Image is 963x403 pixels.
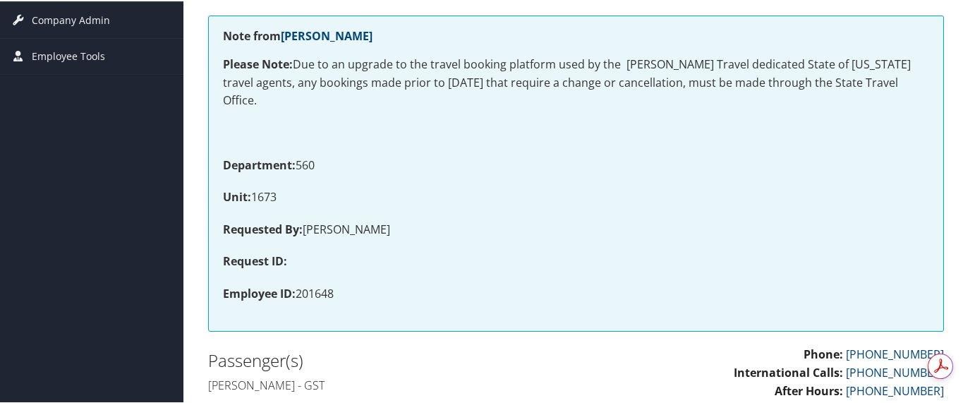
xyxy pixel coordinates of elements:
strong: International Calls: [734,363,843,379]
strong: Request ID: [223,252,287,267]
strong: Note from [223,27,373,42]
strong: Department: [223,156,296,172]
a: [PHONE_NUMBER] [846,345,944,361]
p: Due to an upgrade to the travel booking platform used by the [PERSON_NAME] Travel dedicated State... [223,54,929,109]
strong: After Hours: [775,382,843,397]
strong: Requested By: [223,220,303,236]
p: 1673 [223,187,929,205]
span: Company Admin [32,1,110,37]
strong: Please Note: [223,55,293,71]
a: [PHONE_NUMBER] [846,363,944,379]
h2: Passenger(s) [208,347,566,371]
strong: Employee ID: [223,284,296,300]
p: 560 [223,155,929,174]
span: Employee Tools [32,37,105,73]
h4: [PERSON_NAME] - GST [208,376,566,392]
strong: Phone: [804,345,843,361]
a: [PERSON_NAME] [281,27,373,42]
strong: Unit: [223,188,251,203]
a: [PHONE_NUMBER] [846,382,944,397]
p: [PERSON_NAME] [223,219,929,238]
p: 201648 [223,284,929,302]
